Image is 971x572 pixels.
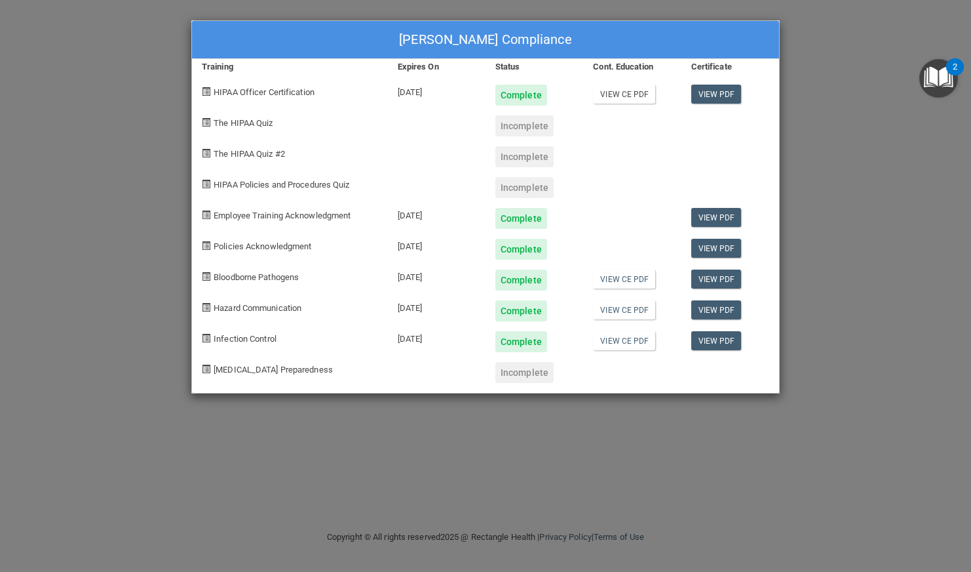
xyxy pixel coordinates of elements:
[214,118,273,128] span: The HIPAA Quiz
[214,334,276,344] span: Infection Control
[919,59,958,98] button: Open Resource Center, 2 new notifications
[214,241,311,251] span: Policies Acknowledgment
[953,67,957,84] div: 2
[495,208,547,229] div: Complete
[495,85,547,106] div: Complete
[388,321,485,352] div: [DATE]
[495,239,547,260] div: Complete
[214,272,299,282] span: Bloodborne Pathogens
[495,177,554,198] div: Incomplete
[388,229,485,260] div: [DATE]
[388,291,485,321] div: [DATE]
[593,270,655,289] a: View CE PDF
[495,331,547,352] div: Complete
[583,59,681,75] div: Cont. Education
[192,21,779,59] div: [PERSON_NAME] Compliance
[388,59,485,75] div: Expires On
[691,331,742,350] a: View PDF
[214,211,351,220] span: Employee Training Acknowledgment
[388,198,485,229] div: [DATE]
[388,75,485,106] div: [DATE]
[214,303,301,313] span: Hazard Communication
[214,365,333,375] span: [MEDICAL_DATA] Preparedness
[593,85,655,104] a: View CE PDF
[691,239,742,258] a: View PDF
[593,300,655,319] a: View CE PDF
[691,208,742,227] a: View PDF
[593,331,655,350] a: View CE PDF
[388,260,485,291] div: [DATE]
[214,180,349,190] span: HIPAA Policies and Procedures Quiz
[691,300,742,319] a: View PDF
[495,362,554,383] div: Incomplete
[691,85,742,104] a: View PDF
[691,270,742,289] a: View PDF
[214,149,285,159] span: The HIPAA Quiz #2
[495,115,554,136] div: Incomplete
[495,300,547,321] div: Complete
[192,59,388,75] div: Training
[495,270,547,291] div: Complete
[495,146,554,167] div: Incomplete
[681,59,779,75] div: Certificate
[485,59,583,75] div: Status
[214,87,314,97] span: HIPAA Officer Certification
